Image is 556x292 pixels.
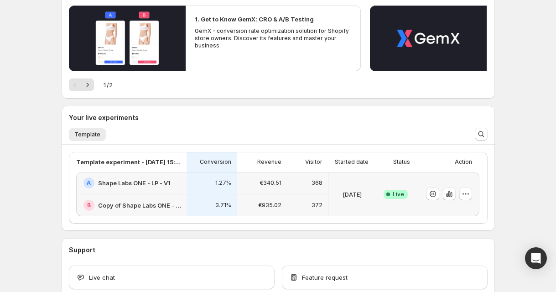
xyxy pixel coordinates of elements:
h2: A [87,179,91,187]
span: Template [74,131,100,138]
p: 372 [312,202,322,209]
p: Action [455,158,472,166]
span: Live [393,191,404,198]
p: Status [393,158,410,166]
h3: Support [69,245,95,255]
p: Conversion [200,158,231,166]
h3: Your live experiments [69,113,139,122]
h2: Shape Labs ONE - LP - V1 [98,178,171,188]
p: Revenue [257,158,281,166]
p: Template experiment - [DATE] 15:04:54 [76,157,181,167]
p: [DATE] [343,190,362,199]
span: Feature request [302,273,348,282]
span: 1 / 2 [103,80,113,89]
span: Live chat [89,273,115,282]
p: 3.71% [215,202,231,209]
h2: B [87,202,91,209]
button: Play video [370,5,487,71]
button: Search and filter results [475,128,488,141]
p: €935.02 [258,202,281,209]
p: €340.51 [260,179,281,187]
h2: Copy of Shape Labs ONE - LP - V1 [98,201,181,210]
p: Visitor [305,158,322,166]
nav: Pagination [69,78,94,91]
p: GemX - conversion rate optimization solution for Shopify store owners. Discover its features and ... [195,27,352,49]
p: Started date [335,158,369,166]
p: 1.27% [215,179,231,187]
div: Open Intercom Messenger [525,247,547,269]
button: Play video [69,5,186,71]
button: Next [81,78,94,91]
p: 368 [312,179,322,187]
h2: 1. Get to Know GemX: CRO & A/B Testing [195,15,314,24]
